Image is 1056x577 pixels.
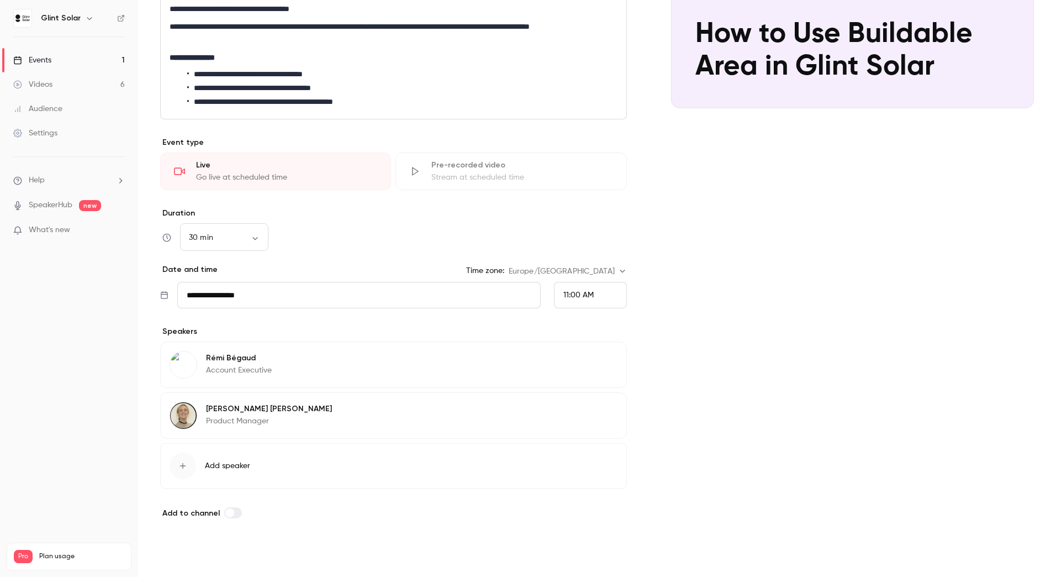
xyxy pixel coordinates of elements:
span: Add to channel [162,508,220,518]
div: Europe/[GEOGRAPHIC_DATA] [509,266,627,277]
div: Audience [13,103,62,114]
span: new [79,200,101,211]
p: [PERSON_NAME] [PERSON_NAME] [206,403,332,415]
div: 30 min [180,232,268,243]
p: Rémi Bégaud [206,353,272,364]
p: Speakers [160,326,627,337]
span: Help [29,175,45,186]
div: Events [13,55,51,66]
div: LiveGo live at scheduled time [160,153,391,190]
img: Glint Solar [14,9,31,27]
li: help-dropdown-opener [13,175,125,186]
p: Event type [160,137,627,148]
span: Plan usage [39,552,124,561]
p: Account Executive [206,365,272,376]
div: Go live at scheduled time [196,172,377,183]
span: 11:00 AM [563,291,594,299]
div: Stream at scheduled time [431,172,613,183]
p: Product Manager [206,416,332,427]
div: Rémi BégaudRémi BégaudAccount Executive [160,342,627,388]
span: What's new [29,224,70,236]
div: Settings [13,128,57,139]
input: Tue, Feb 17, 2026 [177,282,541,308]
div: Pre-recorded video [431,160,613,171]
img: Rémi Bégaud [170,352,197,378]
a: SpeakerHub [29,200,72,211]
span: Pro [14,550,33,563]
h6: Glint Solar [41,13,81,24]
div: Live [196,160,377,171]
button: Save [160,546,200,568]
div: Kersten Williams[PERSON_NAME] [PERSON_NAME]Product Manager [160,392,627,439]
button: Add speaker [160,443,627,489]
div: From [554,282,627,308]
p: Date and time [160,264,218,275]
span: Add speaker [205,460,250,471]
div: Pre-recorded videoStream at scheduled time [395,153,626,190]
iframe: Noticeable Trigger [112,225,125,235]
div: Videos [13,79,52,90]
img: Kersten Williams [170,402,197,429]
label: Time zone: [466,265,504,276]
label: Duration [160,208,627,219]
